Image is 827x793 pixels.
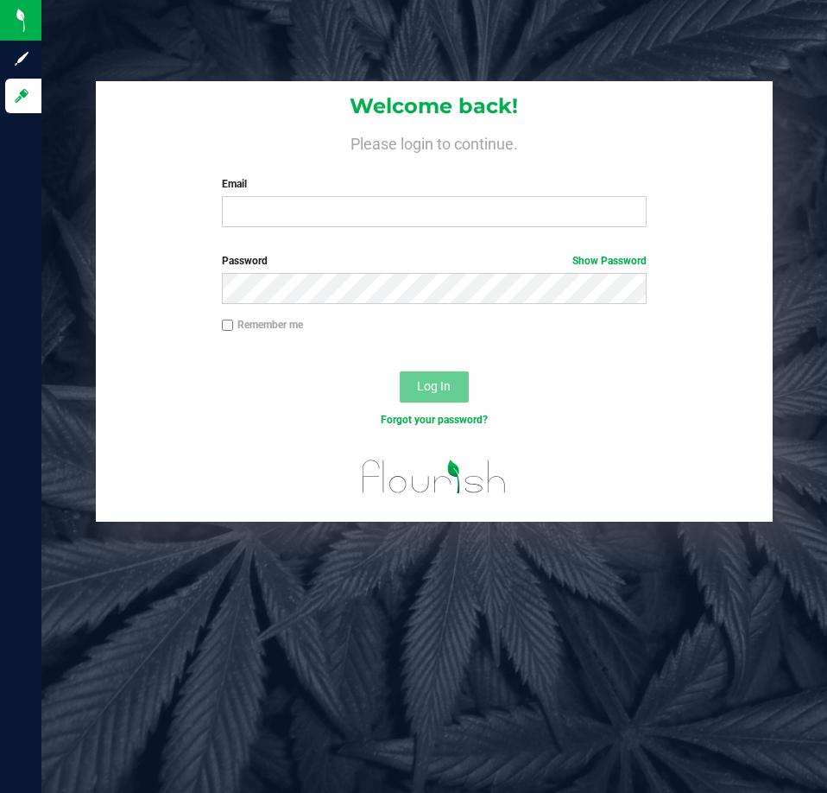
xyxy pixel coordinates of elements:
img: flourish_logo.svg [350,446,519,508]
a: Show Password [572,255,647,267]
span: Password [222,255,268,267]
span: Log In [417,379,451,393]
inline-svg: Log in [13,87,30,105]
label: Remember me [222,317,303,333]
h4: Please login to continue. [96,131,772,152]
h1: Welcome back! [96,95,772,117]
button: Log In [400,371,469,403]
input: Remember me [222,320,234,332]
label: Email [222,176,647,192]
a: Forgot your password? [381,414,488,426]
inline-svg: Sign up [13,50,30,67]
